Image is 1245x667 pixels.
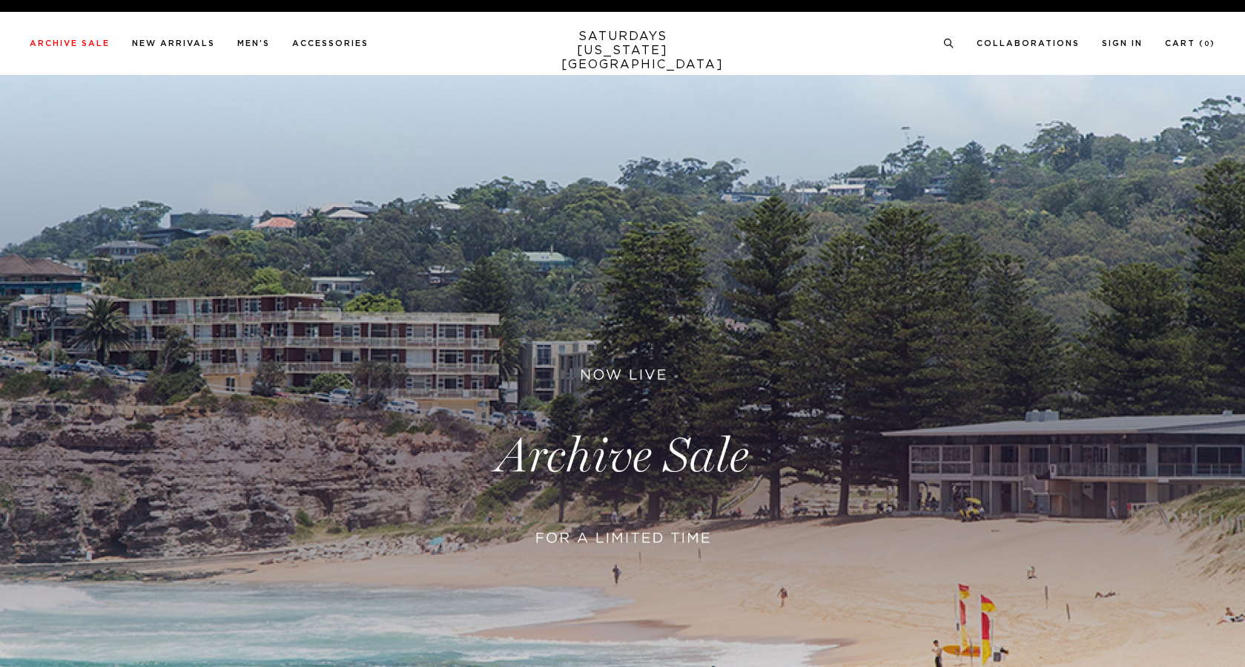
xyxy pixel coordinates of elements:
a: Accessories [292,39,369,47]
a: Archive Sale [30,39,110,47]
a: Sign In [1102,39,1143,47]
a: SATURDAYS[US_STATE][GEOGRAPHIC_DATA] [561,30,684,72]
a: Collaborations [977,39,1080,47]
a: Men's [237,39,270,47]
small: 0 [1204,41,1210,47]
a: New Arrivals [132,39,215,47]
a: Cart (0) [1165,39,1215,47]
